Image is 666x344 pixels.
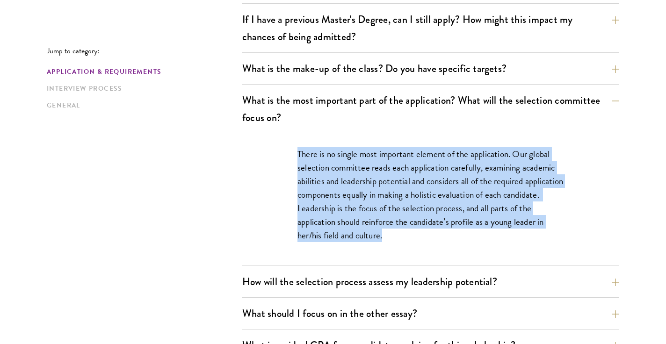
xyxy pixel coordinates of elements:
a: General [47,100,237,110]
button: What is the make-up of the class? Do you have specific targets? [242,58,619,79]
button: What is the most important part of the application? What will the selection committee focus on? [242,90,619,128]
a: Interview Process [47,84,237,93]
button: What should I focus on in the other essay? [242,303,619,324]
button: How will the selection process assess my leadership potential? [242,271,619,292]
p: There is no single most important element of the application. Our global selection committee read... [297,147,564,242]
button: If I have a previous Master's Degree, can I still apply? How might this impact my chances of bein... [242,9,619,47]
a: Application & Requirements [47,67,237,77]
p: Jump to category: [47,47,242,55]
